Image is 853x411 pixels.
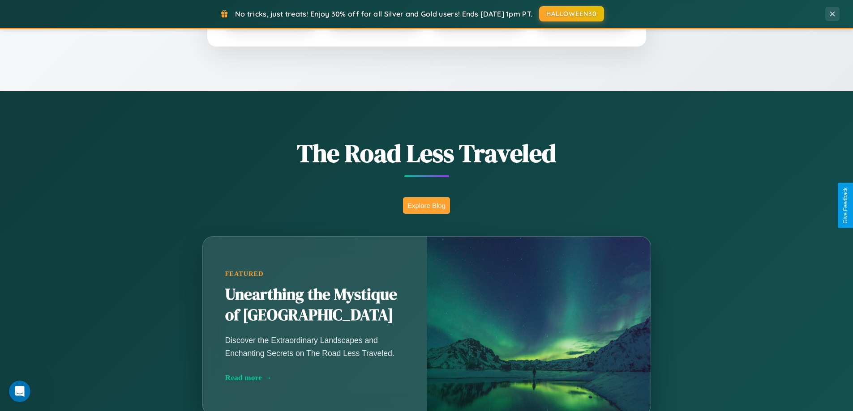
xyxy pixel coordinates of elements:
h1: The Road Less Traveled [158,136,695,170]
div: Featured [225,270,404,278]
h2: Unearthing the Mystique of [GEOGRAPHIC_DATA] [225,284,404,326]
button: Explore Blog [403,197,450,214]
div: Read more → [225,373,404,382]
button: HALLOWEEN30 [539,6,604,21]
span: No tricks, just treats! Enjoy 30% off for all Silver and Gold users! Ends [DATE] 1pm PT. [235,9,532,18]
iframe: Intercom live chat [9,381,30,402]
div: Give Feedback [842,187,849,224]
p: Discover the Extraordinary Landscapes and Enchanting Secrets on The Road Less Traveled. [225,334,404,359]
